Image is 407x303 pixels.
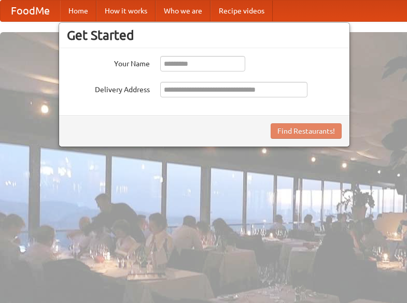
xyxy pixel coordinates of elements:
[67,82,150,95] label: Delivery Address
[67,56,150,69] label: Your Name
[67,27,342,43] h3: Get Started
[156,1,210,21] a: Who we are
[210,1,273,21] a: Recipe videos
[60,1,96,21] a: Home
[1,1,60,21] a: FoodMe
[271,123,342,139] button: Find Restaurants!
[96,1,156,21] a: How it works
